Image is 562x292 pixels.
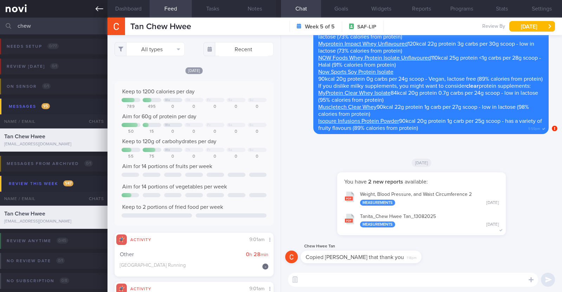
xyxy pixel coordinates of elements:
[186,148,190,152] div: Th
[509,21,555,32] button: [DATE]
[5,256,66,266] div: No review date
[5,42,60,51] div: Needs setup
[341,187,502,209] button: Weight, Blood Pressure, and Waist Circumference 2 Measurements [DATE]
[360,200,395,206] div: Measurements
[205,154,224,159] div: 0
[122,89,195,94] span: Keep to 1200 calories per day
[207,148,210,152] div: Fr
[186,98,190,102] div: Th
[60,278,69,284] span: 0 / 8
[228,148,232,152] div: Sa
[4,142,103,147] div: [EMAIL_ADDRESS][DOMAIN_NAME]
[249,148,253,152] div: Su
[318,55,541,68] span: 110kcal 25g protein <1g carbs per 28g scoop - Halal (91% calories from protein)
[318,55,431,61] a: NOW Foods Whey Protein Isolate Unflavoured
[184,129,203,134] div: 0
[249,237,264,242] span: 9:01am
[5,159,94,168] div: Messages from Archived
[165,148,170,152] div: We
[127,236,155,242] div: Activity
[122,104,140,109] div: 789
[486,222,499,227] div: [DATE]
[407,254,417,260] span: 1:18pm
[4,219,103,224] div: [EMAIL_ADDRESS][DOMAIN_NAME]
[115,42,185,56] button: All types
[84,160,93,166] span: 0 / 1
[227,104,246,109] div: 0
[163,154,182,159] div: 0
[318,104,377,110] a: Muscletech Clear Whey
[249,98,253,102] div: Su
[412,159,432,167] span: [DATE]
[360,214,499,228] div: Tanita_ Chew Hwee Tan_ 13082025
[163,104,182,109] div: 0
[318,118,399,124] a: Isopure Infusions Protein Powder
[357,24,376,31] span: SAF-LIP
[5,82,52,91] div: On sensor
[186,123,190,127] div: Th
[185,67,203,74] span: [DATE]
[318,83,531,89] span: If you dislike milky supplements, you might want to consider protein supplements:
[207,98,210,102] div: Fr
[47,43,59,49] span: 0 / 77
[184,104,203,109] div: 0
[122,204,223,210] span: Keep to 2 portions of fried food per week
[305,23,335,30] strong: Week 5 of 5
[261,252,268,257] small: min
[318,69,393,75] a: Now Sports Soy Protein Isolate
[143,104,162,109] div: 495
[249,252,252,257] small: h
[528,125,540,131] span: 5:59pm
[122,114,196,119] span: Aim for 60g of protein per day
[5,62,60,71] div: Review [DATE]
[486,200,499,206] div: [DATE]
[7,102,52,111] div: Messages
[50,63,59,69] span: 0 / 1
[5,236,70,246] div: Review anytime
[130,22,191,31] span: Tan Chew Hwee
[42,83,51,89] span: 0 / 1
[165,123,170,127] div: We
[7,179,75,188] div: Review this week
[248,129,267,134] div: 0
[79,192,107,206] div: Chats
[120,263,255,269] div: [GEOGRAPHIC_DATA] Running
[122,154,140,159] div: 55
[246,252,249,257] strong: 0
[466,83,479,89] strong: clear
[318,118,542,131] span: 90kcal 20g protein 1g carb per 25g scoop - has a variety of fruity flavours (89% calories from pr...
[228,98,232,102] div: Sa
[122,184,227,190] span: Aim for 14 portions of vegetables per week
[41,103,50,109] span: 1 / 5
[248,104,267,109] div: 0
[249,286,264,291] span: 9:01am
[143,129,162,134] div: 15
[143,154,162,159] div: 75
[254,252,261,257] strong: 28
[122,139,216,144] span: Keep to 120g of carbohydrates per day
[79,114,107,128] div: Chats
[248,154,267,159] div: 0
[120,251,134,258] span: Other
[4,211,45,217] span: Tan Chew Hwee
[318,41,408,47] a: Myprotein Impact Whey Unflavoured
[122,129,140,134] div: 50
[122,164,212,169] span: Aim for 14 portions of fruits per week
[249,123,253,127] div: Su
[360,192,499,206] div: Weight, Blood Pressure, and Waist Circumference 2
[306,254,404,260] span: Copied [PERSON_NAME] that thank you
[301,242,443,251] div: Chew Hwee Tan
[207,123,210,127] div: Fr
[57,238,68,244] span: 0 / 45
[367,179,405,185] strong: 2 new reports
[163,129,182,134] div: 0
[318,90,391,96] a: MyProtein Clear Whey Isolate
[227,129,246,134] div: 0
[5,276,71,286] div: No subscription
[318,90,538,103] span: 84kcal 20g protein 0.7g carbs per 24g scoop - low in lactose (95% calories from protein)
[318,76,543,82] span: 90kcal 20g protein 0g carbs per 24g scoop - Vegan, lactose free (89% calories from protein)
[184,154,203,159] div: 0
[165,98,170,102] div: We
[228,123,232,127] div: Sa
[318,41,534,54] span: 120kcal 22g protein 3g carbs per 30g scoop - low in lactose (73% calories from protein)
